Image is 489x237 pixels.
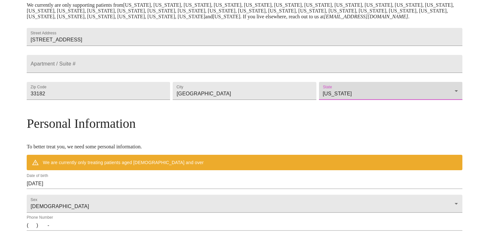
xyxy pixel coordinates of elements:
[27,144,462,150] p: To better treat you, we need some personal information.
[27,2,462,20] p: We currently are only supporting patients from [US_STATE], [US_STATE], [US_STATE], [US_STATE], [U...
[43,157,204,168] div: We are currently only treating patients aged [DEMOGRAPHIC_DATA] and over
[27,116,462,131] h3: Personal Information
[27,174,48,178] label: Date of birth
[319,82,462,100] div: [US_STATE]
[27,195,462,213] div: [DEMOGRAPHIC_DATA]
[324,14,408,19] em: [EMAIL_ADDRESS][DOMAIN_NAME]
[27,216,53,220] label: Phone Number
